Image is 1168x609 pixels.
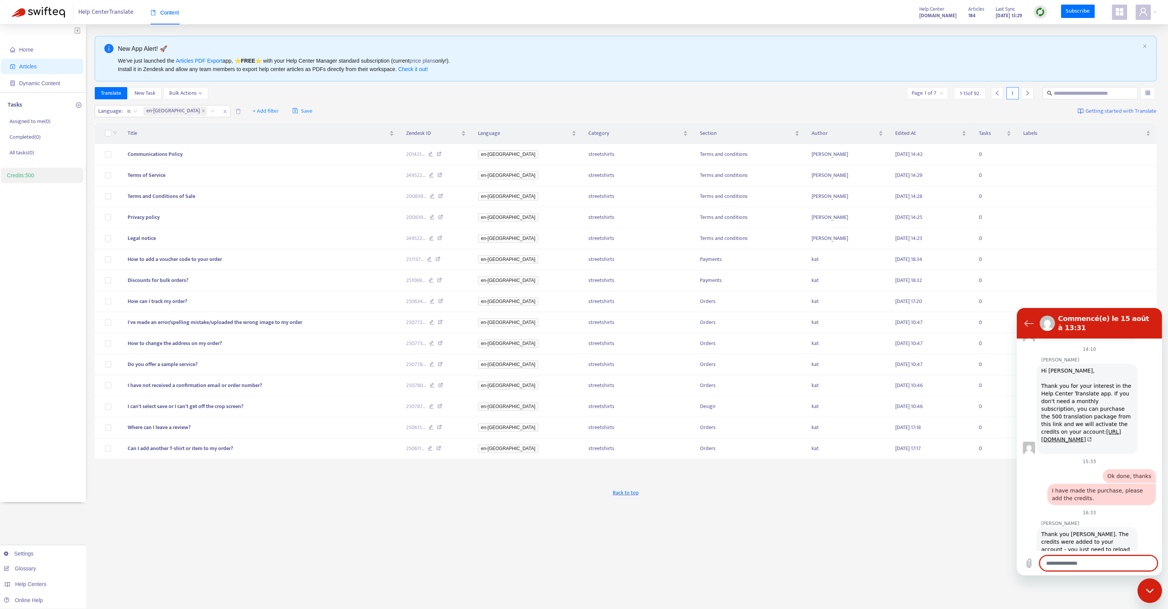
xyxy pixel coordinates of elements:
[805,228,889,249] td: [PERSON_NAME]
[4,565,36,572] a: Glossary
[1077,105,1157,117] a: Getting started with Translate
[478,423,538,432] span: en-[GEOGRAPHIC_DATA]
[7,172,34,178] a: Credits:500
[128,423,191,432] span: Where can I leave a review?
[582,438,694,459] td: streetshirts
[176,58,222,64] a: Articles PDF Export
[169,89,202,97] span: Bulk Actions
[694,165,805,186] td: Terms and conditions
[287,105,318,117] button: saveSave
[1061,5,1095,18] a: Subscribe
[10,64,15,69] span: account-book
[478,234,538,243] span: en-[GEOGRAPHIC_DATA]
[127,105,138,117] span: is
[478,339,538,348] span: en-[GEOGRAPHIC_DATA]
[292,108,298,113] span: save
[895,381,923,390] span: [DATE] 10:46
[694,228,805,249] td: Terms and conditions
[694,438,805,459] td: Orders
[128,276,188,285] span: Discounts for bulk orders?
[895,234,922,243] span: [DATE] 14:23
[10,117,50,125] p: Assigned to me ( 0 )
[1017,308,1162,575] iframe: Fenêtre de messagerie
[10,81,15,86] span: container
[972,396,1017,417] td: 0
[406,318,426,327] span: 250772 ...
[128,150,183,159] span: Communications Policy
[95,105,124,117] span: Language :
[694,333,805,354] td: Orders
[1139,7,1148,16] span: user
[478,129,570,138] span: Language
[406,234,426,243] span: 249522 ...
[128,87,162,99] button: New Task
[805,123,889,144] th: Author
[972,186,1017,207] td: 0
[694,249,805,270] td: Payments
[582,144,694,165] td: streetshirts
[10,133,40,141] p: Completed ( 0 )
[478,213,538,222] span: en-[GEOGRAPHIC_DATA]
[972,438,1017,459] td: 0
[805,207,889,228] td: [PERSON_NAME]
[582,186,694,207] td: streetshirts
[582,270,694,291] td: streetshirts
[1025,91,1030,96] span: right
[889,123,973,144] th: Edited At
[972,207,1017,228] td: 0
[11,7,65,18] img: Swifteq
[478,171,538,180] span: en-[GEOGRAPHIC_DATA]
[582,333,694,354] td: streetshirts
[406,381,426,390] span: 250780 ...
[128,129,388,138] span: Title
[406,339,426,348] span: 250773 ...
[805,144,889,165] td: [PERSON_NAME]
[128,318,302,327] span: I've made an error/spelling mistake/uploaded the wrong image to my order
[128,339,222,348] span: How to change the address on my order?
[478,255,538,264] span: en-[GEOGRAPHIC_DATA]
[895,318,923,327] span: [DATE] 10:47
[201,109,205,113] span: close
[1085,107,1157,116] span: Getting started with Translate
[128,171,165,180] span: Terms of Service
[582,123,694,144] th: Category
[398,66,428,72] a: Check it out!
[972,333,1017,354] td: 0
[805,249,889,270] td: kat
[128,360,198,369] span: Do you offer a sample service?
[805,354,889,375] td: kat
[113,130,117,135] span: down
[895,339,923,348] span: [DATE] 10:47
[805,438,889,459] td: kat
[805,165,889,186] td: [PERSON_NAME]
[406,150,425,159] span: 201421 ...
[694,291,805,312] td: Orders
[582,312,694,333] td: streetshirts
[241,58,255,64] b: FREE
[996,5,1015,13] span: Last Sync
[1142,44,1147,49] span: close
[895,297,922,306] span: [DATE] 17:20
[972,312,1017,333] td: 0
[10,47,15,52] span: home
[694,207,805,228] td: Terms and conditions
[805,417,889,438] td: kat
[694,354,805,375] td: Orders
[895,150,923,159] span: [DATE] 14:42
[128,255,222,264] span: How to add a voucher code to your order
[694,186,805,207] td: Terms and conditions
[919,11,957,20] strong: [DOMAIN_NAME]
[895,444,921,453] span: [DATE] 17:17
[1115,7,1124,16] span: appstore
[1077,108,1084,114] img: image-link
[582,249,694,270] td: streetshirts
[895,171,922,180] span: [DATE] 14:29
[972,228,1017,249] td: 0
[128,192,195,201] span: Terms and Conditions of Sale
[1137,578,1162,603] iframe: Bouton de lancement de la fenêtre de messagerie, conversation en cours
